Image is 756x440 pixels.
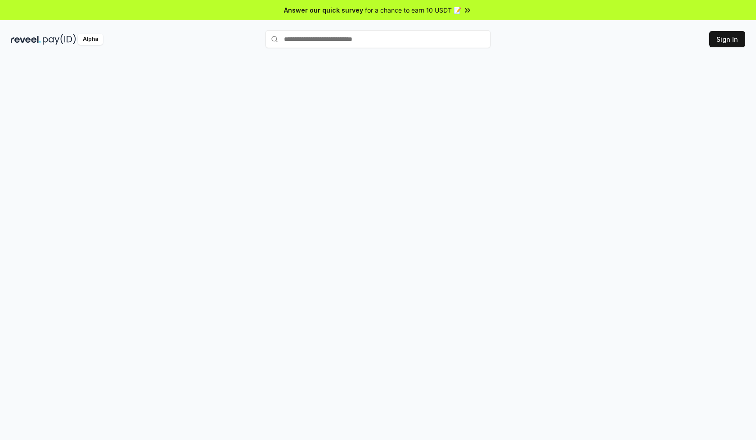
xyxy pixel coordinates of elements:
[284,5,363,15] span: Answer our quick survey
[709,31,745,47] button: Sign In
[365,5,461,15] span: for a chance to earn 10 USDT 📝
[78,34,103,45] div: Alpha
[11,34,41,45] img: reveel_dark
[43,34,76,45] img: pay_id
